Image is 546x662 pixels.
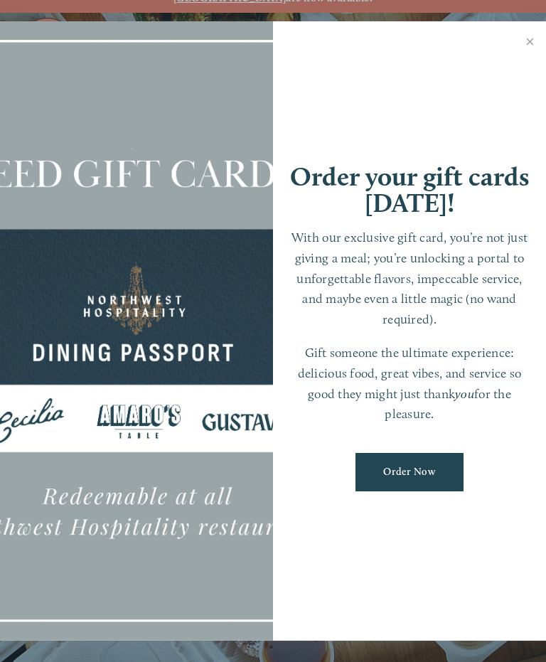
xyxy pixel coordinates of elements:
[516,23,544,63] a: Close
[455,386,474,401] em: you
[287,164,532,216] h1: Order your gift cards [DATE]!
[355,453,463,491] a: Order Now
[287,343,532,425] p: Gift someone the ultimate experience: delicious food, great vibes, and service so good they might...
[287,228,532,330] p: With our exclusive gift card, you’re not just giving a meal; you’re unlocking a portal to unforge...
